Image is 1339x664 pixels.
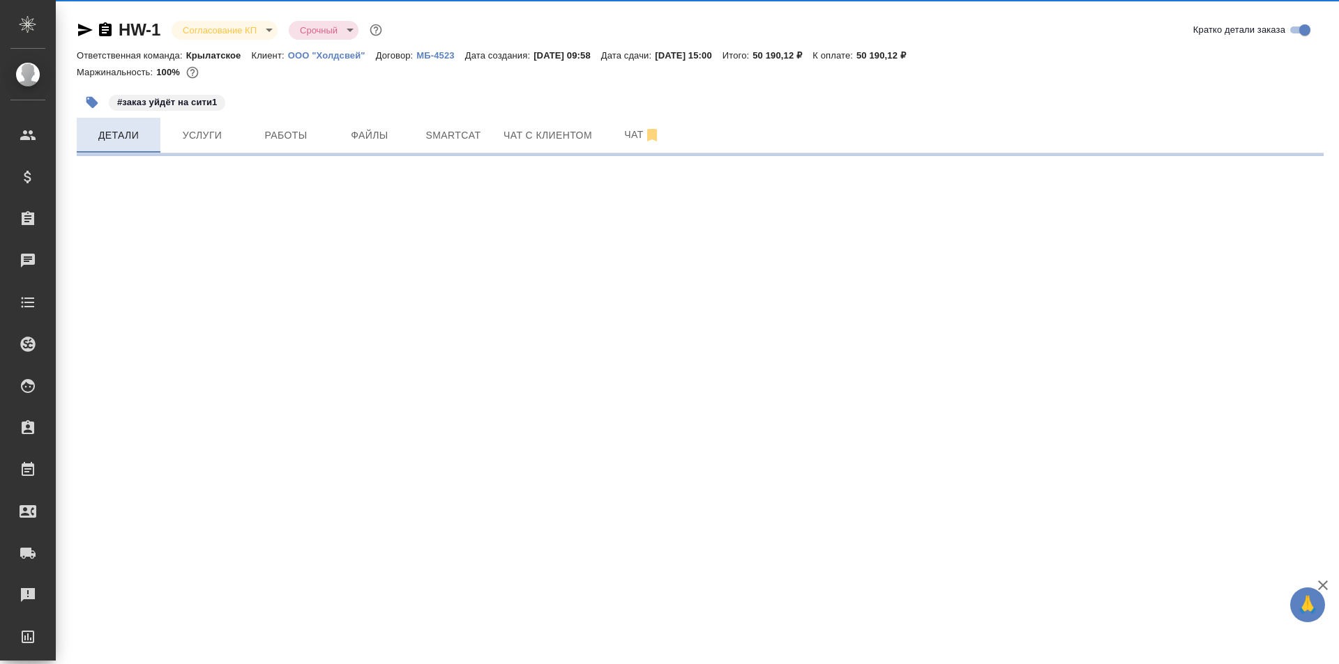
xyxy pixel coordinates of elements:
[336,127,403,144] span: Файлы
[416,49,464,61] a: МБ-4523
[609,126,676,144] span: Чат
[117,95,217,109] p: #заказ уйдёт на сити1
[172,21,278,40] div: Согласование КП
[179,24,261,36] button: Согласование КП
[1296,590,1319,619] span: 🙏
[376,50,417,61] p: Договор:
[534,50,601,61] p: [DATE] 09:58
[77,87,107,118] button: Добавить тэг
[289,21,358,40] div: Согласование КП
[416,50,464,61] p: МБ-4523
[420,127,487,144] span: Smartcat
[1193,23,1285,37] span: Кратко детали заказа
[288,49,376,61] a: ООО "Холдсвей"
[169,127,236,144] span: Услуги
[752,50,812,61] p: 50 190,12 ₽
[252,127,319,144] span: Работы
[601,50,655,61] p: Дата сдачи:
[367,21,385,39] button: Доп статусы указывают на важность/срочность заказа
[655,50,723,61] p: [DATE] 15:00
[723,50,752,61] p: Итого:
[812,50,856,61] p: К оплате:
[77,22,93,38] button: Скопировать ссылку для ЯМессенджера
[1290,587,1325,622] button: 🙏
[296,24,342,36] button: Срочный
[119,20,160,39] a: HW-1
[107,95,227,107] span: заказ уйдёт на сити1
[183,63,202,82] button: 0.00 RUB;
[85,127,152,144] span: Детали
[465,50,534,61] p: Дата создания:
[77,67,156,77] p: Маржинальность:
[77,50,186,61] p: Ответственная команда:
[186,50,252,61] p: Крылатское
[504,127,592,144] span: Чат с клиентом
[288,50,376,61] p: ООО "Холдсвей"
[156,67,183,77] p: 100%
[97,22,114,38] button: Скопировать ссылку
[856,50,916,61] p: 50 190,12 ₽
[251,50,287,61] p: Клиент:
[644,127,660,144] svg: Отписаться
